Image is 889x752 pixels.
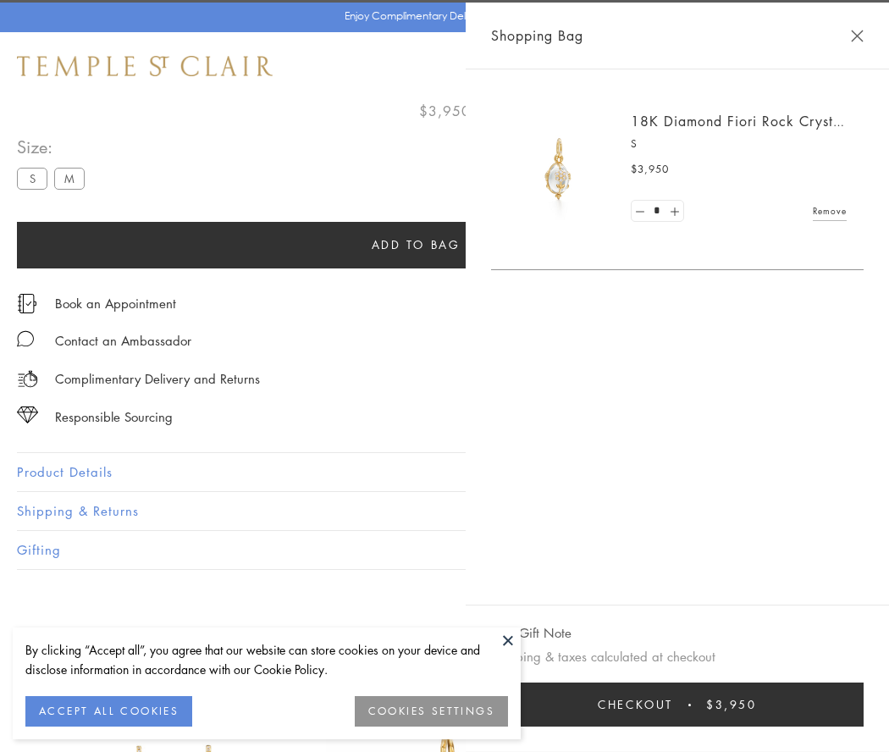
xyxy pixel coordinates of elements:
[419,100,471,122] span: $3,950
[54,168,85,189] label: M
[851,30,864,42] button: Close Shopping Bag
[491,683,864,727] button: Checkout $3,950
[631,161,669,178] span: $3,950
[17,492,872,530] button: Shipping & Returns
[25,640,508,679] div: By clicking “Accept all”, you agree that our website can store cookies on your device and disclos...
[55,368,260,390] p: Complimentary Delivery and Returns
[598,695,673,714] span: Checkout
[55,294,176,312] a: Book an Appointment
[17,531,872,569] button: Gifting
[813,202,847,220] a: Remove
[508,119,610,220] img: P51889-E11FIORI
[491,622,571,644] button: Add Gift Note
[17,168,47,189] label: S
[17,368,38,390] img: icon_delivery.svg
[17,330,34,347] img: MessageIcon-01_2.svg
[25,696,192,727] button: ACCEPT ALL COOKIES
[632,201,649,222] a: Set quantity to 0
[17,406,38,423] img: icon_sourcing.svg
[345,8,537,25] p: Enjoy Complimentary Delivery & Returns
[665,201,682,222] a: Set quantity to 2
[17,294,37,313] img: icon_appointment.svg
[55,330,191,351] div: Contact an Ambassador
[17,133,91,161] span: Size:
[355,696,508,727] button: COOKIES SETTINGS
[17,222,814,268] button: Add to bag
[491,646,864,667] p: Shipping & taxes calculated at checkout
[17,56,273,76] img: Temple St. Clair
[372,235,461,254] span: Add to bag
[17,453,872,491] button: Product Details
[491,25,583,47] span: Shopping Bag
[55,406,173,428] div: Responsible Sourcing
[631,135,847,152] p: S
[706,695,757,714] span: $3,950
